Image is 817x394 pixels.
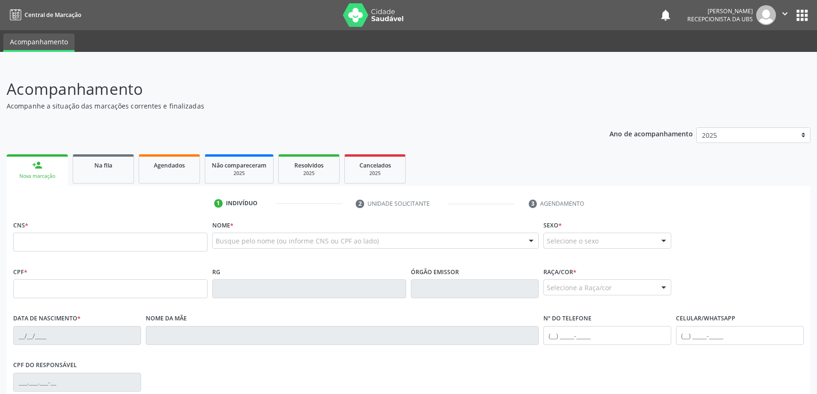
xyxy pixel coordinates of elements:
[13,326,141,345] input: __/__/____
[212,265,220,279] label: RG
[3,34,75,52] a: Acompanhamento
[214,199,223,208] div: 1
[7,101,569,111] p: Acompanhe a situação das marcações correntes e finalizadas
[212,218,233,233] label: Nome
[676,311,735,326] label: Celular/WhatsApp
[13,358,77,373] label: CPF do responsável
[294,161,324,169] span: Resolvidos
[32,160,42,170] div: person_add
[756,5,776,25] img: img
[13,218,28,233] label: CNS
[543,265,576,279] label: Raça/cor
[543,311,592,326] label: Nº do Telefone
[411,265,459,279] label: Órgão emissor
[216,236,379,246] span: Busque pelo nome (ou informe CNS ou CPF ao lado)
[226,199,258,208] div: Indivíduo
[547,283,612,293] span: Selecione a Raça/cor
[687,15,753,23] span: Recepcionista da UBS
[154,161,185,169] span: Agendados
[146,311,187,326] label: Nome da mãe
[212,161,267,169] span: Não compareceram
[285,170,333,177] div: 2025
[13,311,81,326] label: Data de nascimento
[25,11,81,19] span: Central de Marcação
[543,218,562,233] label: Sexo
[13,373,141,392] input: ___.___.___-__
[687,7,753,15] div: [PERSON_NAME]
[547,236,599,246] span: Selecione o sexo
[13,265,27,279] label: CPF
[94,161,112,169] span: Na fila
[794,7,810,24] button: apps
[7,77,569,101] p: Acompanhamento
[543,326,671,345] input: (__) _____-_____
[351,170,399,177] div: 2025
[7,7,81,23] a: Central de Marcação
[659,8,672,22] button: notifications
[359,161,391,169] span: Cancelados
[212,170,267,177] div: 2025
[609,127,693,139] p: Ano de acompanhamento
[776,5,794,25] button: 
[13,173,61,180] div: Nova marcação
[676,326,804,345] input: (__) _____-_____
[780,8,790,19] i: 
